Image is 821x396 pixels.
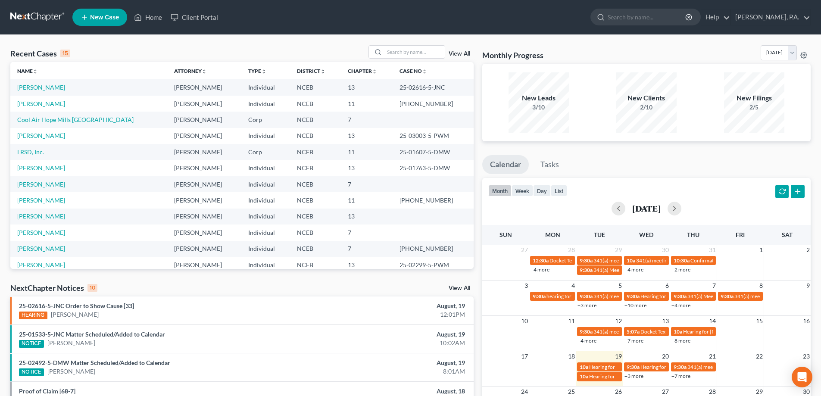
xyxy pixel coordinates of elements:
[167,96,241,112] td: [PERSON_NAME]
[19,359,170,366] a: 25-02492-5-DMW Matter Scheduled/Added to Calendar
[341,241,393,257] td: 7
[594,231,605,238] span: Tue
[759,245,764,255] span: 1
[167,241,241,257] td: [PERSON_NAME]
[687,364,771,370] span: 341(a) meeting for [PERSON_NAME]
[372,69,377,74] i: unfold_more
[520,351,529,362] span: 17
[241,79,290,95] td: Individual
[341,79,393,95] td: 13
[533,155,567,174] a: Tasks
[712,281,717,291] span: 7
[533,257,549,264] span: 12:30a
[671,302,690,309] a: +4 more
[290,209,341,225] td: NCEB
[322,387,465,396] div: August, 18
[17,181,65,188] a: [PERSON_NAME]
[19,331,165,338] a: 25-01533-5-JNC Matter Scheduled/Added to Calendar
[322,367,465,376] div: 8:01AM
[545,231,560,238] span: Mon
[400,68,427,74] a: Case Nounfold_more
[593,293,684,299] span: 341(a) meeting for [PERSON_NAME] Ms
[580,328,593,335] span: 9:30a
[580,293,593,299] span: 9:30a
[546,293,571,299] span: hearing for
[341,257,393,273] td: 13
[593,257,677,264] span: 341(a) meeting for [PERSON_NAME]
[261,69,266,74] i: unfold_more
[687,293,771,299] span: 341(a) Meeting for [PERSON_NAME]
[632,204,661,213] h2: [DATE]
[593,328,722,335] span: 341(a) meeting for [PERSON_NAME] & [PERSON_NAME]
[322,330,465,339] div: August, 19
[674,328,682,335] span: 10a
[87,284,97,292] div: 10
[674,293,687,299] span: 9:30a
[320,69,325,74] i: unfold_more
[130,9,166,25] a: Home
[166,9,222,25] a: Client Portal
[805,281,811,291] span: 9
[616,93,677,103] div: New Clients
[509,103,569,112] div: 3/10
[167,79,241,95] td: [PERSON_NAME]
[17,245,65,252] a: [PERSON_NAME]
[341,225,393,240] td: 7
[614,316,623,326] span: 12
[618,281,623,291] span: 5
[782,231,793,238] span: Sat
[627,257,635,264] span: 10a
[627,328,640,335] span: 5:07a
[580,257,593,264] span: 9:30a
[589,364,615,370] span: Hearing for
[627,293,640,299] span: 9:30a
[290,112,341,128] td: NCEB
[614,351,623,362] span: 19
[167,112,241,128] td: [PERSON_NAME]
[661,351,670,362] span: 20
[241,176,290,192] td: Individual
[341,160,393,176] td: 13
[17,100,65,107] a: [PERSON_NAME]
[393,144,474,160] td: 25-01607-5-DMW
[19,312,47,319] div: HEARING
[341,209,393,225] td: 13
[341,144,393,160] td: 11
[341,112,393,128] td: 7
[10,283,97,293] div: NextChapter Notices
[708,316,717,326] span: 14
[488,185,512,196] button: month
[241,160,290,176] td: Individual
[322,302,465,310] div: August, 19
[701,9,730,25] a: Help
[322,310,465,319] div: 12:01PM
[290,160,341,176] td: NCEB
[520,245,529,255] span: 27
[636,257,719,264] span: 341(a) meeting for [PERSON_NAME]
[736,231,745,238] span: Fri
[549,257,585,264] span: Docket Text: for
[167,192,241,208] td: [PERSON_NAME]
[580,364,588,370] span: 10a
[290,96,341,112] td: NCEB
[17,261,65,268] a: [PERSON_NAME]
[19,387,75,395] a: Proof of Claim [68-7]
[290,192,341,208] td: NCEB
[533,293,546,299] span: 9:30a
[671,266,690,273] a: +2 more
[589,373,615,380] span: Hearing for
[60,50,70,57] div: 15
[792,367,812,387] div: Open Intercom Messenger
[593,267,723,273] span: 341(a) Meeting for [PERSON_NAME] & [PERSON_NAME]
[167,128,241,144] td: [PERSON_NAME]
[708,245,717,255] span: 31
[755,316,764,326] span: 15
[759,281,764,291] span: 8
[708,351,717,362] span: 21
[167,176,241,192] td: [PERSON_NAME]
[17,148,44,156] a: LRSD, Inc.
[393,79,474,95] td: 25-02616-5-JNC
[567,245,576,255] span: 28
[393,128,474,144] td: 25-03003-5-PWM
[393,96,474,112] td: [PHONE_NUMBER]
